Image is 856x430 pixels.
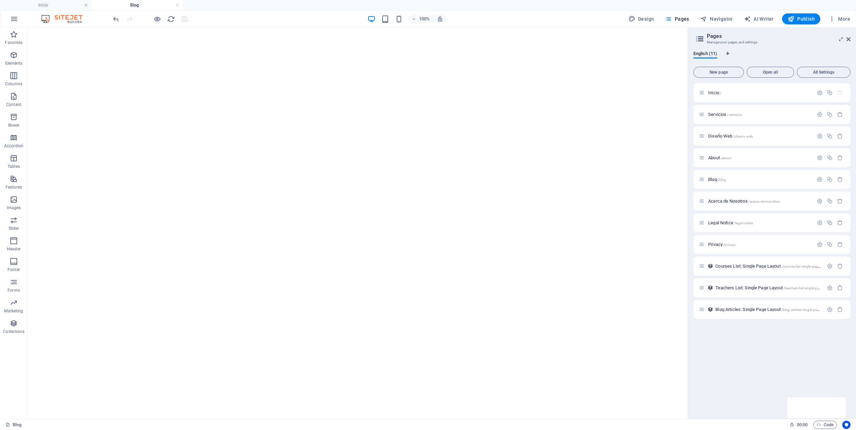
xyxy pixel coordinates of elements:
div: Remove [837,176,843,182]
p: Elements [5,61,23,66]
div: This layout is used as a template for all items (e.g. a blog post) of this collection. The conten... [707,263,713,269]
p: Images [7,205,21,211]
span: /blog [718,178,726,182]
div: Privacy/privacy [706,242,813,247]
div: Settings [817,90,823,96]
p: Tables [8,164,20,169]
div: Duplicate [827,198,833,204]
div: Remove [837,220,843,226]
span: / [720,91,721,95]
div: Blog Articles: Single Page Layout/blog-articles-single-page-layout [713,307,823,312]
img: Editor Logo [40,15,91,23]
i: Undo: Change HTML (Ctrl+Z) [112,15,120,23]
span: Publish [788,15,815,22]
div: Settings [817,176,823,182]
p: Accordion [4,143,23,149]
span: 00 00 [797,421,808,429]
span: Click to open page [708,112,742,117]
button: Usercentrics [842,421,850,429]
span: Click to open page [708,198,780,204]
span: /blog-articles-single-page-layout [781,308,832,312]
button: Pages [662,13,692,24]
h3: Manage your pages and settings [707,39,837,45]
h6: 100% [419,15,430,23]
button: undo [112,15,120,23]
p: Header [7,246,21,252]
span: Navigator [700,15,733,22]
span: All Settings [800,70,847,74]
button: Design [626,13,657,24]
div: Diseño Web/diseno-web [706,134,813,138]
span: Code [816,421,834,429]
div: Duplicate [827,176,833,182]
span: /legal-notice [734,221,753,225]
div: Inicio/ [706,90,813,95]
i: Reload page [167,15,175,23]
i: On resize automatically adjust zoom level to fit chosen device. [437,16,443,22]
div: Remove [837,285,843,291]
div: Teachers List: Single Page Layout/teachers-list-single-page-layout [713,286,823,290]
button: 100% [409,15,433,23]
span: /diseno-web [733,135,753,138]
div: Language Tabs [693,51,850,64]
div: Settings [817,198,823,204]
span: Design [628,15,654,22]
p: Slider [9,226,19,231]
span: Click to open page [708,90,721,95]
span: : [802,422,803,427]
div: Courses List: Single Page Layout/courses-list-single-page-layout [713,264,823,268]
div: This layout is used as a template for all items (e.g. a blog post) of this collection. The conten... [707,307,713,312]
p: Features [6,184,22,190]
span: /servicios [727,113,742,117]
span: /privacy [723,243,736,247]
p: Content [6,102,21,107]
p: Favorites [5,40,22,45]
span: Click to open page [708,133,753,139]
div: Duplicate [827,241,833,247]
div: Remove [837,241,843,247]
div: Settings [827,263,833,269]
div: About/about [706,155,813,160]
button: reload [167,15,175,23]
div: Duplicate [827,90,833,96]
p: Collections [3,329,24,334]
button: Click here to leave preview mode and continue editing [153,15,161,23]
span: Open all [750,70,791,74]
p: Footer [8,267,20,272]
span: Pages [665,15,689,22]
div: Duplicate [827,111,833,117]
div: Blog/blog [706,177,813,182]
div: Remove [837,263,843,269]
a: Click to cancel selection. Double-click to open Pages [6,421,21,429]
div: This layout is used as a template for all items (e.g. a blog post) of this collection. The conten... [707,285,713,291]
h6: Session time [790,421,808,429]
p: Boxes [8,122,20,128]
div: Remove [837,133,843,139]
div: Acerca de Nosotros/acerca-de-nosotros [706,199,813,203]
div: Servicios/servicios [706,112,813,117]
span: More [828,15,850,22]
div: Settings [827,285,833,291]
button: Publish [782,13,820,24]
div: Duplicate [827,220,833,226]
div: Duplicate [827,155,833,161]
div: Settings [817,241,823,247]
span: Click to open page [708,242,736,247]
span: /acerca-de-nosotros [748,200,780,203]
div: Design (Ctrl+Alt+Y) [626,13,657,24]
button: More [826,13,853,24]
button: All Settings [797,67,850,78]
span: New page [696,70,741,74]
div: Remove [837,307,843,312]
div: Remove [837,198,843,204]
h4: Blog [91,1,183,9]
span: Click to open page [715,285,833,290]
span: /about [721,156,731,160]
p: Marketing [4,308,23,314]
span: Click to open page [715,307,831,312]
button: AI Writer [741,13,777,24]
span: Click to open page [715,264,830,269]
button: New page [693,67,744,78]
div: The startpage cannot be deleted [837,90,843,96]
div: Settings [817,220,823,226]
